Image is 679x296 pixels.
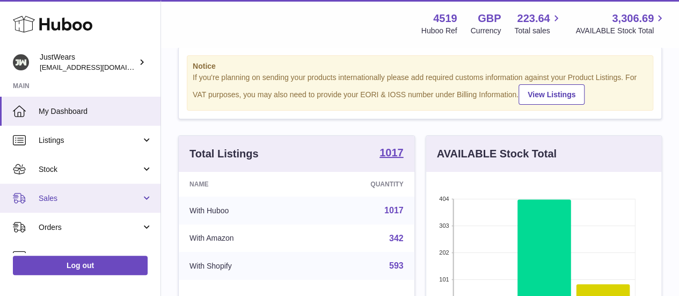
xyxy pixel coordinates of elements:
[39,106,152,117] span: My Dashboard
[308,172,414,197] th: Quantity
[514,11,562,36] a: 223.64 Total sales
[389,234,404,243] a: 342
[40,52,136,73] div: JustWears
[39,251,152,262] span: Usage
[179,172,308,197] th: Name
[421,26,457,36] div: Huboo Ref
[389,261,404,270] a: 593
[39,135,141,146] span: Listings
[517,11,550,26] span: 223.64
[471,26,501,36] div: Currency
[39,222,141,233] span: Orders
[439,196,449,202] text: 404
[478,11,501,26] strong: GBP
[575,11,666,36] a: 3,306.69 AVAILABLE Stock Total
[39,164,141,175] span: Stock
[179,225,308,252] td: With Amazon
[439,222,449,229] text: 303
[575,26,666,36] span: AVAILABLE Stock Total
[189,147,259,161] h3: Total Listings
[179,252,308,280] td: With Shopify
[379,147,404,160] a: 1017
[379,147,404,158] strong: 1017
[612,11,654,26] span: 3,306.69
[514,26,562,36] span: Total sales
[437,147,557,161] h3: AVAILABLE Stock Total
[193,61,647,71] strong: Notice
[519,84,585,105] a: View Listings
[193,73,647,105] div: If you're planning on sending your products internationally please add required customs informati...
[179,197,308,225] td: With Huboo
[439,276,449,283] text: 101
[433,11,457,26] strong: 4519
[13,54,29,70] img: internalAdmin-4519@internal.huboo.com
[384,206,404,215] a: 1017
[39,193,141,204] span: Sales
[439,249,449,256] text: 202
[13,256,148,275] a: Log out
[40,63,158,71] span: [EMAIL_ADDRESS][DOMAIN_NAME]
